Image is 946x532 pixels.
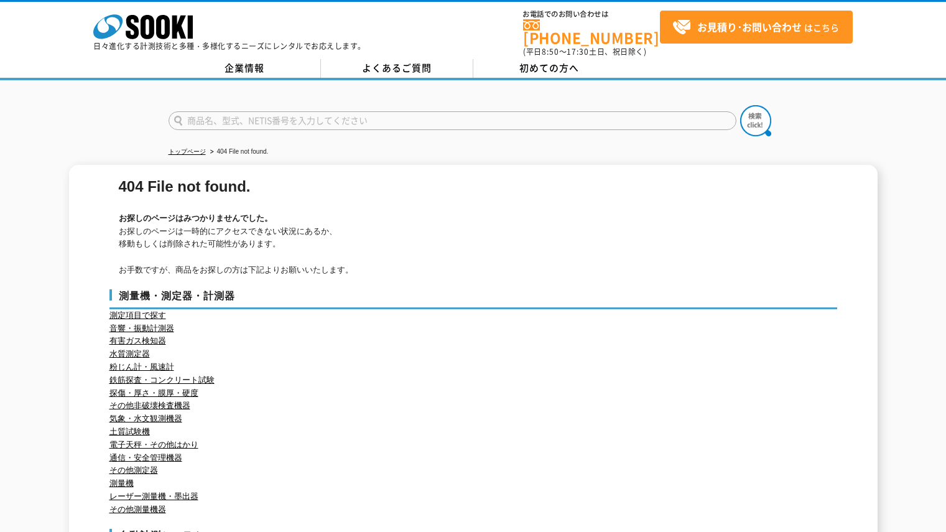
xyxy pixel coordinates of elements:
h1: 404 File not found. [119,180,831,194]
a: 測量機 [109,478,134,488]
a: 音響・振動計測器 [109,324,174,333]
a: 気象・水文観測機器 [109,414,182,423]
a: 測定項目で探す [109,310,166,320]
a: 水質測定器 [109,349,150,358]
a: 有害ガス検知器 [109,336,166,345]
strong: お見積り･お問い合わせ [697,19,802,34]
a: 通信・安全管理機器 [109,453,182,462]
a: その他非破壊検査機器 [109,401,190,410]
a: 粉じん計・風速計 [109,362,174,371]
a: 電子天秤・その他はかり [109,440,198,449]
a: 土質試験機 [109,427,150,436]
a: その他測量機器 [109,505,166,514]
span: はこちら [672,18,839,37]
p: 日々進化する計測技術と多種・多様化するニーズにレンタルでお応えします。 [93,42,366,50]
h2: お探しのページはみつかりませんでした。 [119,212,831,225]
a: レーザー測量機・墨出器 [109,492,198,501]
span: 8:50 [542,46,559,57]
a: トップページ [169,148,206,155]
span: (平日 ～ 土日、祝日除く) [523,46,646,57]
img: btn_search.png [740,105,771,136]
a: お見積り･お問い合わせはこちら [660,11,853,44]
a: 探傷・厚さ・膜厚・硬度 [109,388,198,398]
a: 初めての方へ [473,59,626,78]
span: 17:30 [567,46,589,57]
h3: 測量機・測定器・計測器 [109,289,837,309]
li: 404 File not found. [208,146,269,159]
a: 鉄筋探査・コンクリート試験 [109,375,215,385]
span: お電話でのお問い合わせは [523,11,660,18]
a: 企業情報 [169,59,321,78]
a: よくあるご質問 [321,59,473,78]
p: お探しのページは一時的にアクセスできない状況にあるか、 移動もしくは削除された可能性があります。 お手数ですが、商品をお探しの方は下記よりお願いいたします。 [119,225,831,277]
a: [PHONE_NUMBER] [523,19,660,45]
input: 商品名、型式、NETIS番号を入力してください [169,111,736,130]
span: 初めての方へ [519,61,579,75]
a: その他測定器 [109,465,158,475]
